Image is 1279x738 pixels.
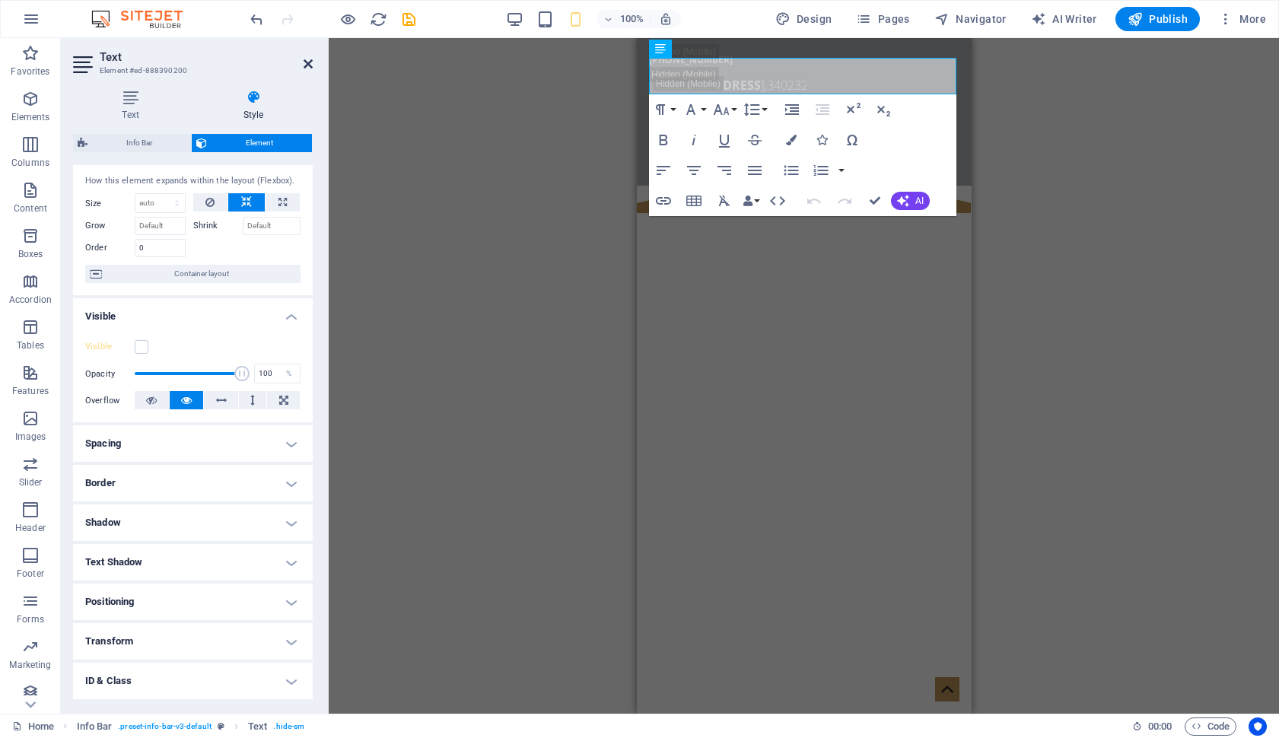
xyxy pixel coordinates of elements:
[212,134,307,152] span: Element
[100,64,282,78] h3: Element #ed-888390200
[12,717,54,736] a: Click to cancel selection. Double-click to open Pages
[659,12,673,26] i: On resize automatically adjust zoom level to fit chosen device.
[740,186,762,216] button: Data Bindings
[769,7,838,31] button: Design
[1249,717,1267,736] button: Usercentrics
[19,476,43,488] p: Slider
[830,186,859,216] button: Redo (⌘⇧Z)
[1132,717,1172,736] h6: Session time
[85,239,135,257] label: Order
[928,7,1013,31] button: Navigator
[710,94,739,125] button: Font Size
[17,568,44,580] p: Footer
[740,155,769,186] button: Align Justify
[740,125,769,155] button: Strikethrough
[11,65,49,78] p: Favorites
[861,186,889,216] button: Confirm (⌘+⏎)
[130,39,171,56] span: 340232
[12,15,96,28] span: [PHONE_NUMBER]
[807,125,836,155] button: Icons
[193,217,243,235] label: Shrink
[1159,721,1161,732] span: :
[17,613,44,625] p: Forms
[370,11,387,28] i: Reload page
[891,192,930,210] button: AI
[11,111,50,123] p: Elements
[73,425,313,462] h4: Spacing
[339,10,357,28] button: Click here to leave preview mode and continue editing
[273,717,304,736] span: . hide-sm
[9,659,51,671] p: Marketing
[800,186,829,216] button: Undo (⌘Z)
[77,717,305,736] nav: breadcrumb
[649,186,678,216] button: Insert Link
[807,155,835,186] button: Ordered List
[1148,717,1172,736] span: 00 00
[649,94,678,125] button: Paragraph Format
[777,125,806,155] button: Colors
[85,199,135,208] label: Size
[100,50,313,64] h2: Text
[934,11,1007,27] span: Navigator
[17,339,44,352] p: Tables
[11,157,49,169] p: Columns
[649,125,678,155] button: Bold (⌘B)
[73,134,191,152] button: Info Bar
[1115,7,1200,31] button: Publish
[77,717,113,736] span: Click to select. Double-click to edit
[400,11,418,28] i: Save (Ctrl+S)
[619,10,644,28] h6: 100%
[85,370,135,378] label: Opacity
[838,94,867,125] button: Superscript
[856,11,909,27] span: Pages
[1031,11,1097,27] span: AI Writer
[192,134,312,152] button: Element
[740,94,769,125] button: Line Height
[73,584,313,620] h4: Positioning
[835,155,848,186] button: Ordered List
[243,217,301,235] input: Default
[679,186,708,216] button: Insert Table
[9,294,52,306] p: Accordion
[87,10,202,28] img: Editor Logo
[247,10,266,28] button: undo
[73,465,313,501] h4: Border
[14,202,47,215] p: Content
[710,155,739,186] button: Align Right
[85,217,135,235] label: Grow
[194,90,313,122] h4: Style
[85,265,301,283] button: Container layout
[17,38,318,56] p: ,
[218,722,224,730] i: This element is a customizable preset
[248,11,266,28] i: Undo: Move elements (Ctrl+Z)
[1025,7,1103,31] button: AI Writer
[1212,7,1272,31] button: More
[369,10,387,28] button: reload
[73,623,313,660] h4: Transform
[85,392,135,410] label: Overflow
[710,125,739,155] button: Underline (⌘U)
[15,431,46,443] p: Images
[808,94,837,125] button: Decrease Indent
[399,10,418,28] button: save
[597,10,651,28] button: 100%
[135,217,186,235] input: Default
[1185,717,1236,736] button: Code
[92,134,186,152] span: Info Bar
[778,94,807,125] button: Increase Indent
[1218,11,1266,27] span: More
[649,155,678,186] button: Align Left
[775,11,832,27] span: Design
[18,248,43,260] p: Boxes
[73,90,194,122] h4: Text
[1192,717,1230,736] span: Code
[869,94,898,125] button: Subscript
[710,186,739,216] button: Clear Formatting
[850,7,915,31] button: Pages
[763,186,792,216] button: HTML
[85,338,135,356] label: Visible
[73,504,313,541] h4: Shadow
[118,717,212,736] span: . preset-info-bar-v3-default
[248,717,267,736] span: Click to select. Double-click to edit
[135,239,186,257] input: Default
